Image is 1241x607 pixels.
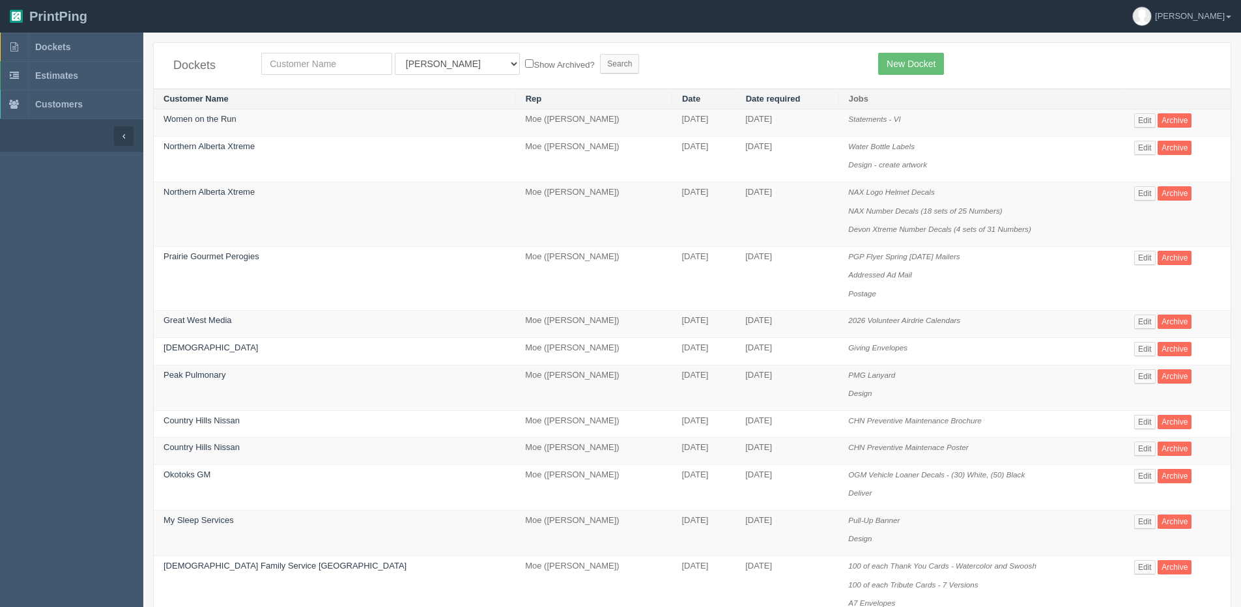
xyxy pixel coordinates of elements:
[848,160,927,169] i: Design - create artwork
[735,438,838,465] td: [DATE]
[735,464,838,510] td: [DATE]
[848,488,872,497] i: Deliver
[164,114,236,124] a: Women on the Run
[35,42,70,52] span: Dockets
[848,416,982,425] i: CHN Preventive Maintenance Brochure
[515,109,672,137] td: Moe ([PERSON_NAME])
[682,94,700,104] a: Date
[848,270,912,279] i: Addressed Ad Mail
[515,136,672,182] td: Moe ([PERSON_NAME])
[1133,7,1151,25] img: avatar_default-7531ab5dedf162e01f1e0bb0964e6a185e93c5c22dfe317fb01d7f8cd2b1632c.jpg
[848,188,935,196] i: NAX Logo Helmet Decals
[1134,560,1156,574] a: Edit
[525,59,534,68] input: Show Archived?
[515,438,672,465] td: Moe ([PERSON_NAME])
[1158,113,1191,128] a: Archive
[1158,342,1191,356] a: Archive
[1134,141,1156,155] a: Edit
[672,510,735,556] td: [DATE]
[672,438,735,465] td: [DATE]
[164,141,255,151] a: Northern Alberta Xtreme
[848,343,907,352] i: Giving Envelopes
[848,316,960,324] i: 2026 Volunteer Airdrie Calendars
[735,246,838,311] td: [DATE]
[848,470,1025,479] i: OGM Vehicle Loaner Decals - (30) White, (50) Black
[848,534,872,543] i: Design
[1134,515,1156,529] a: Edit
[848,516,900,524] i: Pull-Up Banner
[515,464,672,510] td: Moe ([PERSON_NAME])
[848,371,895,379] i: PMG Lanyard
[1158,415,1191,429] a: Archive
[848,289,876,298] i: Postage
[672,464,735,510] td: [DATE]
[848,142,915,150] i: Water Bottle Labels
[848,115,901,123] i: Statements - VI
[1158,141,1191,155] a: Archive
[1158,442,1191,456] a: Archive
[164,315,232,325] a: Great West Media
[10,10,23,23] img: logo-3e63b451c926e2ac314895c53de4908e5d424f24456219fb08d385ab2e579770.png
[164,251,259,261] a: Prairie Gourmet Perogies
[848,599,895,607] i: A7 Envelopes
[164,343,258,352] a: [DEMOGRAPHIC_DATA]
[526,94,542,104] a: Rep
[600,54,639,74] input: Search
[515,410,672,438] td: Moe ([PERSON_NAME])
[1158,186,1191,201] a: Archive
[672,311,735,338] td: [DATE]
[878,53,944,75] a: New Docket
[1158,369,1191,384] a: Archive
[515,510,672,556] td: Moe ([PERSON_NAME])
[672,410,735,438] td: [DATE]
[164,442,240,452] a: Country Hills Nissan
[735,365,838,410] td: [DATE]
[1134,315,1156,329] a: Edit
[1134,342,1156,356] a: Edit
[735,311,838,338] td: [DATE]
[1134,251,1156,265] a: Edit
[735,109,838,137] td: [DATE]
[164,416,240,425] a: Country Hills Nissan
[735,510,838,556] td: [DATE]
[1134,369,1156,384] a: Edit
[672,182,735,247] td: [DATE]
[1134,186,1156,201] a: Edit
[848,225,1031,233] i: Devon Xtreme Number Decals (4 sets of 31 Numbers)
[164,94,229,104] a: Customer Name
[1158,315,1191,329] a: Archive
[164,561,407,571] a: [DEMOGRAPHIC_DATA] Family Service [GEOGRAPHIC_DATA]
[261,53,392,75] input: Customer Name
[848,580,978,589] i: 100 of each Tribute Cards - 7 Versions
[164,187,255,197] a: Northern Alberta Xtreme
[672,337,735,365] td: [DATE]
[515,337,672,365] td: Moe ([PERSON_NAME])
[672,136,735,182] td: [DATE]
[672,246,735,311] td: [DATE]
[515,246,672,311] td: Moe ([PERSON_NAME])
[515,365,672,410] td: Moe ([PERSON_NAME])
[1158,469,1191,483] a: Archive
[848,561,1036,570] i: 100 of each Thank You Cards - Watercolor and Swoosh
[848,206,1002,215] i: NAX Number Decals (18 sets of 25 Numbers)
[515,182,672,247] td: Moe ([PERSON_NAME])
[735,337,838,365] td: [DATE]
[1134,469,1156,483] a: Edit
[164,370,225,380] a: Peak Pulmonary
[746,94,801,104] a: Date required
[525,57,594,72] label: Show Archived?
[1134,442,1156,456] a: Edit
[838,89,1124,109] th: Jobs
[173,59,242,72] h4: Dockets
[735,410,838,438] td: [DATE]
[515,311,672,338] td: Moe ([PERSON_NAME])
[1134,415,1156,429] a: Edit
[672,365,735,410] td: [DATE]
[164,470,210,479] a: Okotoks GM
[735,136,838,182] td: [DATE]
[1158,251,1191,265] a: Archive
[848,443,968,451] i: CHN Preventive Maintenace Poster
[1134,113,1156,128] a: Edit
[735,182,838,247] td: [DATE]
[35,70,78,81] span: Estimates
